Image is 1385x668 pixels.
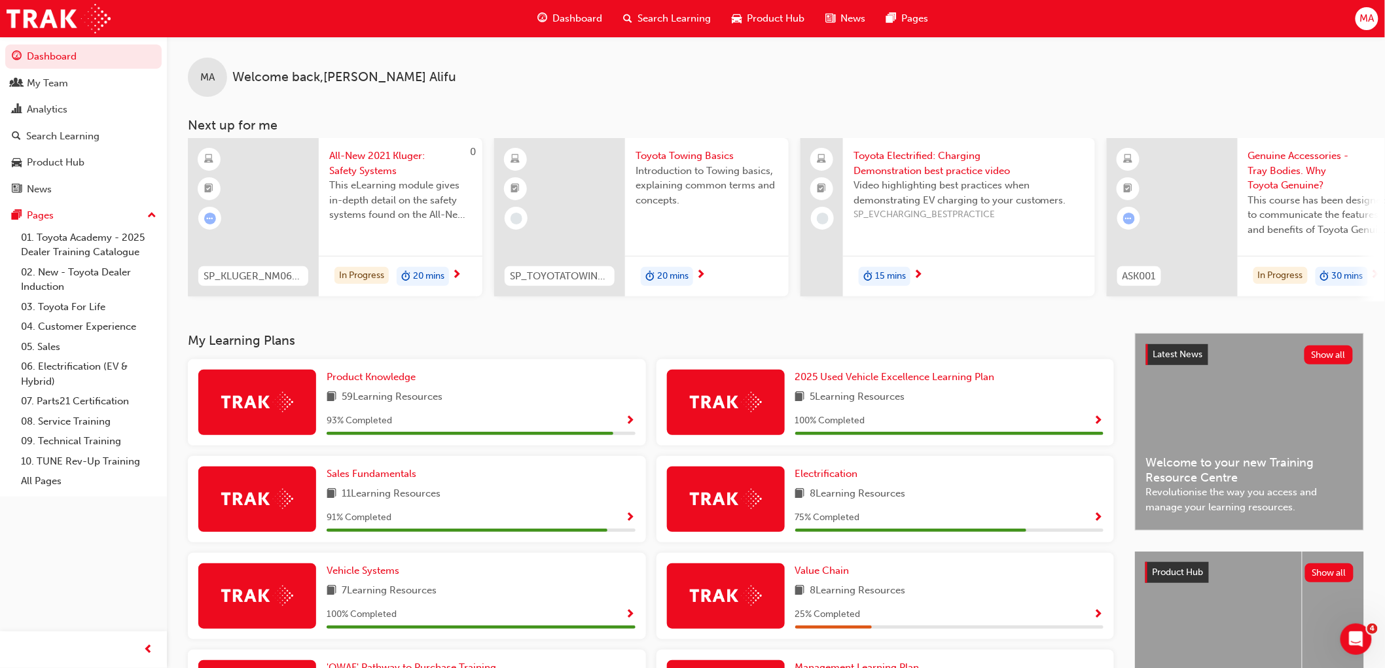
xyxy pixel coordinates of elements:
a: 0SP_KLUGER_NM0621_EL04All-New 2021 Kluger: Safety SystemsThis eLearning module gives in-depth det... [188,138,482,296]
span: up-icon [147,207,156,224]
a: 03. Toyota For Life [16,297,162,317]
a: Search Learning [5,124,162,149]
span: learningRecordVerb_NONE-icon [511,213,522,224]
span: booktick-icon [511,181,520,198]
span: booktick-icon [205,181,214,198]
span: 59 Learning Resources [342,389,442,406]
a: Product Knowledge [327,370,421,385]
a: My Team [5,71,162,96]
a: Latest NewsShow all [1146,344,1353,365]
span: duration-icon [645,268,655,285]
a: 06. Electrification (EV & Hybrid) [16,357,162,391]
span: Welcome back , [PERSON_NAME] Alifu [232,70,456,85]
span: duration-icon [401,268,410,285]
span: learningResourceType_ELEARNING-icon [205,151,214,168]
span: All-New 2021 Kluger: Safety Systems [329,149,472,178]
span: book-icon [327,389,336,406]
span: pages-icon [887,10,897,27]
span: next-icon [452,270,461,281]
span: book-icon [795,486,805,502]
span: 20 mins [657,269,689,284]
a: search-iconSearch Learning [613,5,722,32]
span: news-icon [826,10,836,27]
a: Trak [7,4,111,33]
span: learningResourceType_ELEARNING-icon [1124,151,1133,168]
span: Toyota Electrified: Charging Demonstration best practice video [854,149,1085,178]
span: Revolutionise the way you access and manage your learning resources. [1146,485,1353,514]
a: Product Hub [5,150,162,175]
span: Sales Fundamentals [327,468,416,480]
a: 02. New - Toyota Dealer Induction [16,262,162,297]
span: 11 Learning Resources [342,486,441,502]
a: Analytics [5,97,162,122]
img: Trak [221,392,293,412]
button: MA [1356,7,1378,30]
img: Trak [221,489,293,509]
a: 01. Toyota Academy - 2025 Dealer Training Catalogue [16,228,162,262]
a: news-iconNews [816,5,876,32]
span: search-icon [12,131,21,143]
span: Search Learning [638,11,711,26]
a: 05. Sales [16,337,162,357]
span: 25 % Completed [795,607,861,622]
div: In Progress [334,267,389,285]
a: Value Chain [795,563,855,578]
img: Trak [690,392,762,412]
span: 4 [1367,624,1378,634]
a: SP_TOYOTATOWING_0424Toyota Towing BasicsIntroduction to Towing basics, explaining common terms an... [494,138,789,296]
span: learningRecordVerb_NONE-icon [817,213,829,224]
a: car-iconProduct Hub [722,5,816,32]
h3: My Learning Plans [188,333,1114,348]
span: book-icon [795,389,805,406]
span: Show Progress [1094,609,1104,621]
a: 10. TUNE Rev-Up Training [16,451,162,472]
span: learningRecordVerb_ATTEMPT-icon [1123,213,1135,224]
a: 04. Customer Experience [16,317,162,337]
span: 5 Learning Resources [810,389,905,406]
div: Product Hub [27,155,84,170]
a: 07. Parts21 Certification [16,391,162,412]
span: 2025 Used Vehicle Excellence Learning Plan [795,371,995,383]
span: 7 Learning Resources [342,583,437,599]
span: Value Chain [795,565,850,576]
a: News [5,177,162,202]
span: learningRecordVerb_ATTEMPT-icon [204,213,216,224]
span: 8 Learning Resources [810,486,906,502]
a: Vehicle Systems [327,563,405,578]
button: Show all [1305,563,1354,582]
button: Pages [5,203,162,228]
span: pages-icon [12,210,22,222]
div: In Progress [1253,267,1308,285]
span: 0 [470,146,476,158]
span: MA [200,70,215,85]
span: Product Knowledge [327,371,416,383]
a: Sales Fundamentals [327,466,422,482]
span: duration-icon [1320,268,1329,285]
span: Vehicle Systems [327,565,399,576]
div: Analytics [27,102,67,117]
span: chart-icon [12,104,22,116]
a: Electrification [795,466,863,482]
span: News [841,11,866,26]
a: guage-iconDashboard [528,5,613,32]
span: 8 Learning Resources [810,583,906,599]
span: 75 % Completed [795,510,860,525]
a: Toyota Electrified: Charging Demonstration best practice videoVideo highlighting best practices w... [800,138,1095,296]
span: MA [1359,11,1374,26]
span: Show Progress [626,512,636,524]
button: Show Progress [1094,606,1104,623]
span: Introduction to Towing basics, explaining common terms and concepts. [636,164,778,208]
span: learningResourceType_ELEARNING-icon [511,151,520,168]
span: book-icon [327,486,336,502]
span: Dashboard [553,11,603,26]
button: Show Progress [626,413,636,429]
a: Latest NewsShow allWelcome to your new Training Resource CentreRevolutionise the way you access a... [1135,333,1364,531]
span: Show Progress [626,609,636,621]
span: Electrification [795,468,858,480]
span: SP_EVCHARGING_BESTPRACTICE [854,207,1085,222]
span: next-icon [913,270,923,281]
span: Latest News [1153,349,1203,360]
span: Product Hub [747,11,805,26]
iframe: Intercom live chat [1340,624,1372,655]
button: DashboardMy TeamAnalyticsSearch LearningProduct HubNews [5,42,162,203]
